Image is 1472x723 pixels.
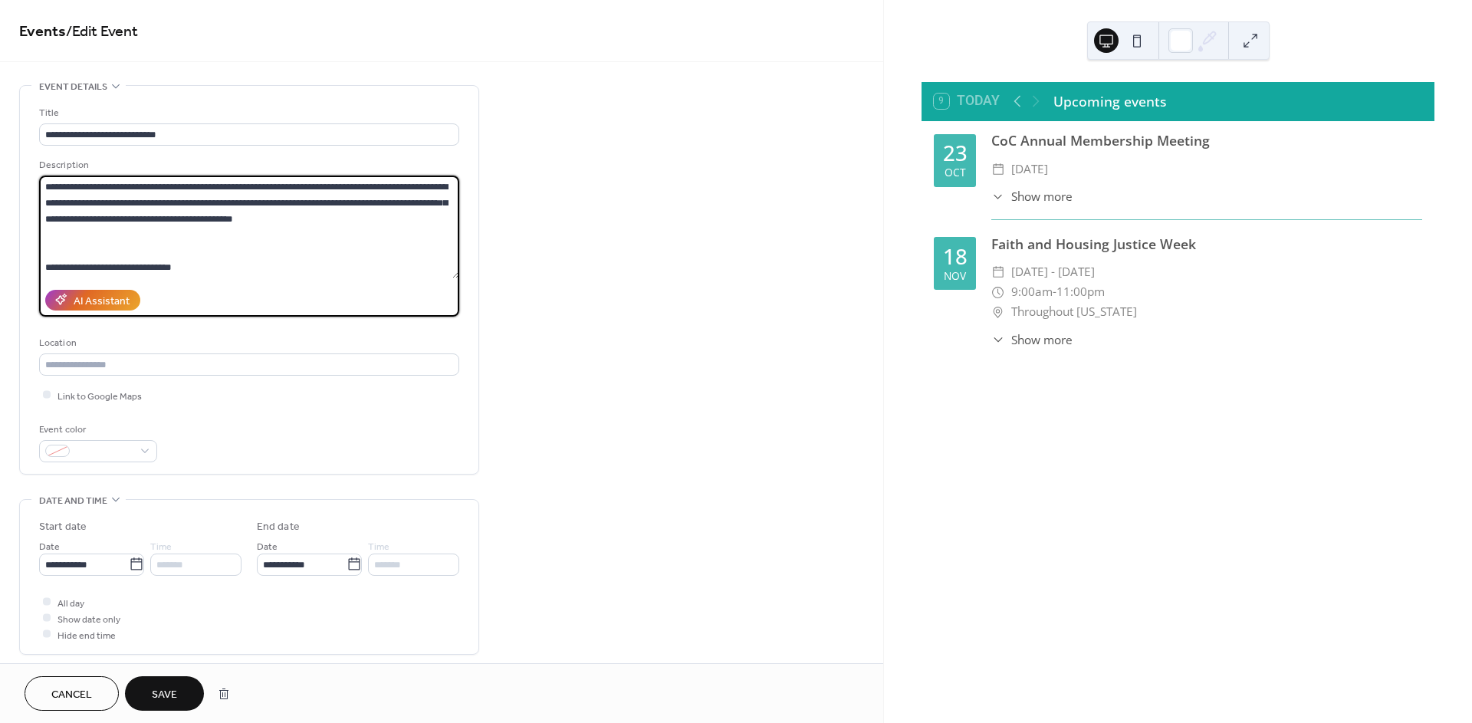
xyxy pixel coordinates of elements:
div: Location [39,335,456,351]
span: Date [257,538,278,554]
div: Oct [945,167,966,178]
div: 23 [943,143,968,164]
div: ​ [991,188,1005,205]
span: Save [152,687,177,703]
span: Event details [39,79,107,95]
div: AI Assistant [74,293,130,309]
div: Description [39,157,456,173]
div: ​ [991,302,1005,322]
button: Cancel [25,676,119,711]
span: Show date only [58,611,120,627]
div: ​ [991,159,1005,179]
span: / Edit Event [66,17,138,47]
span: Time [368,538,389,554]
div: Start date [39,519,87,535]
div: ​ [991,331,1005,349]
div: Upcoming events [1053,91,1166,111]
span: Show more [1011,188,1073,205]
div: Event color [39,422,154,438]
div: CoC Annual Membership Meeting [991,130,1422,150]
div: Faith and Housing Justice Week [991,234,1422,254]
button: ​Show more [991,331,1073,349]
div: Title [39,105,456,121]
button: ​Show more [991,188,1073,205]
span: Cancel [51,687,92,703]
span: [DATE] [1011,159,1048,179]
a: Events [19,17,66,47]
div: End date [257,519,300,535]
span: Show more [1011,331,1073,349]
div: 18 [943,246,968,268]
button: AI Assistant [45,290,140,311]
div: ​ [991,282,1005,302]
button: Save [125,676,204,711]
div: ​ [991,262,1005,282]
span: Date and time [39,493,107,509]
span: 9:00am [1011,282,1053,302]
span: Date [39,538,60,554]
span: [DATE] - [DATE] [1011,262,1095,282]
div: Nov [944,271,966,281]
span: Hide end time [58,627,116,643]
span: Time [150,538,172,554]
span: All day [58,595,84,611]
span: Throughout [US_STATE] [1011,302,1137,322]
span: 11:00pm [1056,282,1105,302]
span: - [1053,282,1056,302]
span: Link to Google Maps [58,388,142,404]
